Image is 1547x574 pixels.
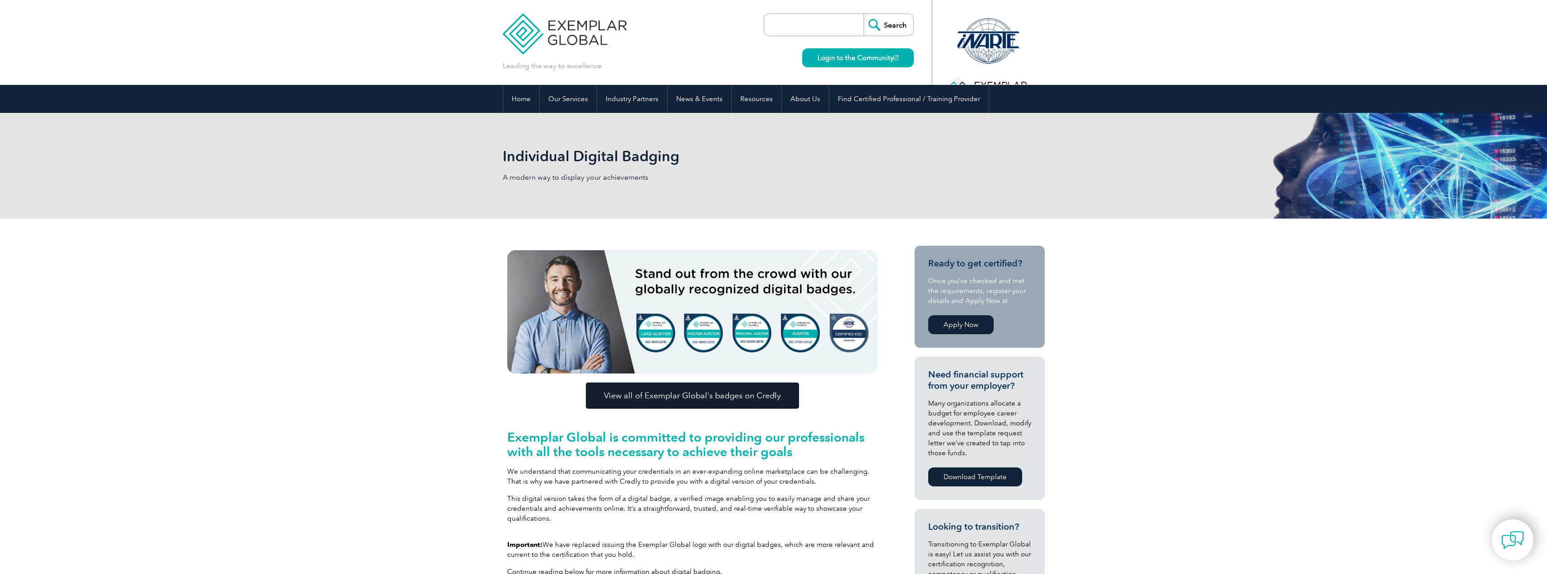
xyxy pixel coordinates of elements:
[829,85,989,113] a: Find Certified Professional / Training Provider
[668,85,731,113] a: News & Events
[540,85,597,113] a: Our Services
[597,85,667,113] a: Industry Partners
[503,149,882,163] h2: Individual Digital Badging
[928,467,1022,486] a: Download Template
[507,467,878,486] p: We understand that communicating your credentials in an ever-expanding online marketplace can be ...
[928,398,1031,458] p: Many organizations allocate a budget for employee career development. Download, modify and use th...
[1501,529,1524,551] img: contact-chat.png
[507,250,878,373] img: badges
[507,494,878,523] p: This digital version takes the form of a digital badge, a verified image enabling you to easily m...
[732,85,781,113] a: Resources
[802,48,914,67] a: Login to the Community
[507,541,542,549] strong: Important:
[507,430,878,459] h2: Exemplar Global is committed to providing our professionals with all the tools necessary to achie...
[586,383,799,409] a: View all of Exemplar Global’s badges on Credly
[893,55,898,60] img: open_square.png
[604,392,781,400] span: View all of Exemplar Global’s badges on Credly
[503,61,602,71] p: Leading the way to excellence
[928,258,1031,269] h3: Ready to get certified?
[928,369,1031,392] h3: Need financial support from your employer?
[864,14,913,36] input: Search
[928,521,1031,532] h3: Looking to transition?
[507,540,878,560] p: We have replaced issuing the Exemplar Global logo with our digital badges, which are more relevan...
[503,173,774,182] p: A modern way to display your achievements
[928,276,1031,306] p: Once you’ve checked and met the requirements, register your details and Apply Now at
[782,85,829,113] a: About Us
[928,315,994,334] a: Apply Now
[503,85,539,113] a: Home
